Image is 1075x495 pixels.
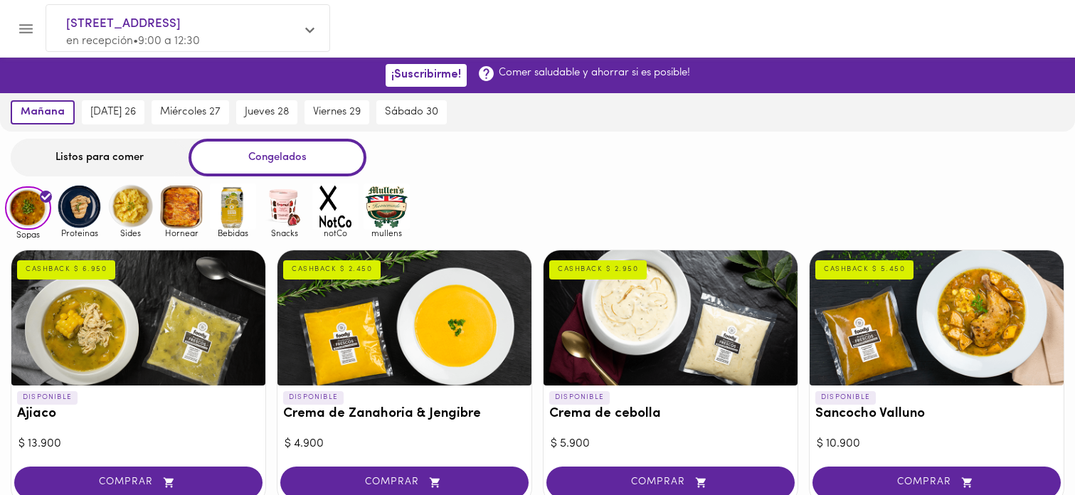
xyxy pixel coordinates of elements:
[82,100,144,124] button: [DATE] 26
[283,260,381,279] div: CASHBACK $ 2.450
[261,183,307,230] img: Snacks
[815,260,914,279] div: CASHBACK $ 5.450
[66,36,200,47] span: en recepción • 9:00 a 12:30
[56,183,102,230] img: Proteinas
[551,436,790,452] div: $ 5.900
[210,228,256,238] span: Bebidas
[391,68,461,82] span: ¡Suscribirme!
[159,228,205,238] span: Hornear
[17,391,78,404] p: DISPONIBLE
[5,230,51,239] span: Sopas
[364,228,410,238] span: mullens
[17,407,260,422] h3: Ajiaco
[364,183,410,230] img: mullens
[810,250,1064,385] div: Sancocho Valluno
[9,11,43,46] button: Menu
[283,391,344,404] p: DISPONIBLE
[277,250,531,385] div: Crema de Zanahoria & Jengibre
[815,391,876,404] p: DISPONIBLE
[11,250,265,385] div: Ajiaco
[815,407,1058,422] h3: Sancocho Valluno
[160,106,221,119] span: miércoles 27
[298,477,511,489] span: COMPRAR
[17,260,115,279] div: CASHBACK $ 6.950
[236,100,297,124] button: jueves 28
[261,228,307,238] span: Snacks
[283,407,526,422] h3: Crema de Zanahoria & Jengibre
[18,436,258,452] div: $ 13.900
[21,106,65,119] span: mañana
[385,106,438,119] span: sábado 30
[313,106,361,119] span: viernes 29
[107,228,154,238] span: Sides
[544,250,798,385] div: Crema de cebolla
[210,183,256,230] img: Bebidas
[5,186,51,230] img: Sopas
[817,436,1057,452] div: $ 10.900
[549,260,647,279] div: CASHBACK $ 2.950
[66,15,295,33] span: [STREET_ADDRESS]
[11,100,75,124] button: mañana
[90,106,136,119] span: [DATE] 26
[305,100,369,124] button: viernes 29
[499,65,690,80] p: Comer saludable y ahorrar si es posible!
[549,407,792,422] h3: Crema de cebolla
[107,183,154,230] img: Sides
[11,139,189,176] div: Listos para comer
[376,100,447,124] button: sábado 30
[159,183,205,230] img: Hornear
[56,228,102,238] span: Proteinas
[32,477,245,489] span: COMPRAR
[152,100,229,124] button: miércoles 27
[245,106,289,119] span: jueves 28
[312,183,359,230] img: notCo
[312,228,359,238] span: notCo
[564,477,777,489] span: COMPRAR
[189,139,366,176] div: Congelados
[830,477,1043,489] span: COMPRAR
[549,391,610,404] p: DISPONIBLE
[386,64,467,86] button: ¡Suscribirme!
[285,436,524,452] div: $ 4.900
